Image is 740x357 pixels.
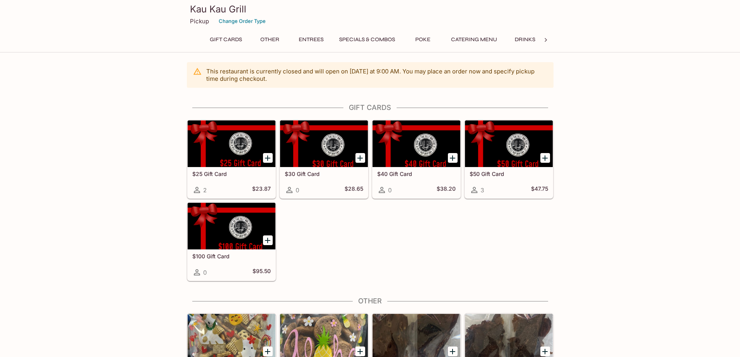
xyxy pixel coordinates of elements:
button: Drinks [508,34,543,45]
div: $40 Gift Card [373,120,460,167]
button: Add $25 Gift Card [263,153,273,163]
button: Gift Cards [205,34,246,45]
h5: $50 Gift Card [470,171,548,177]
p: This restaurant is currently closed and will open on [DATE] at 9:00 AM . You may place an order n... [206,68,547,82]
a: $30 Gift Card0$28.65 [280,120,368,199]
h5: $100 Gift Card [192,253,271,259]
button: Add Chex Mix [263,347,273,356]
button: Add $40 Gift Card [448,153,458,163]
h4: Gift Cards [187,103,554,112]
button: Specials & Combos [335,34,399,45]
a: $40 Gift Card0$38.20 [372,120,461,199]
h5: $28.65 [345,185,363,195]
div: $30 Gift Card [280,120,368,167]
span: 3 [481,186,484,194]
div: $50 Gift Card [465,120,553,167]
span: 0 [203,269,207,276]
span: 0 [296,186,299,194]
button: Add Crispy Teriyaki Beef Jerky [448,347,458,356]
button: Add Chocolate Chip Cookies [355,347,365,356]
p: Pickup [190,17,209,25]
button: Other [252,34,287,45]
h5: $25 Gift Card [192,171,271,177]
div: $100 Gift Card [188,203,275,249]
button: Add $100 Gift Card [263,235,273,245]
span: 0 [388,186,392,194]
button: Poke [406,34,441,45]
button: Change Order Type [215,15,269,27]
h5: $38.20 [437,185,456,195]
button: Entrees [294,34,329,45]
button: Add Crispy Pepper Beef Jerky [540,347,550,356]
h5: $95.50 [252,268,271,277]
a: $25 Gift Card2$23.87 [187,120,276,199]
h3: Kau Kau Grill [190,3,550,15]
a: $50 Gift Card3$47.75 [465,120,553,199]
h5: $30 Gift Card [285,171,363,177]
h4: Other [187,297,554,305]
span: 2 [203,186,207,194]
div: $25 Gift Card [188,120,275,167]
button: Add $30 Gift Card [355,153,365,163]
h5: $23.87 [252,185,271,195]
button: Add $50 Gift Card [540,153,550,163]
h5: $47.75 [531,185,548,195]
h5: $40 Gift Card [377,171,456,177]
button: Catering Menu [447,34,501,45]
a: $100 Gift Card0$95.50 [187,202,276,281]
